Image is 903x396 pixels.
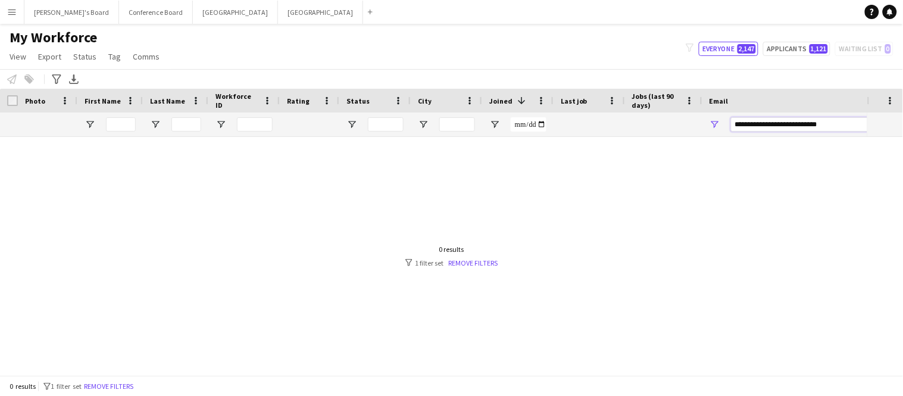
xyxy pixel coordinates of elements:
app-action-btn: Advanced filters [49,72,64,86]
span: My Workforce [10,29,97,46]
input: First Name Filter Input [106,117,136,132]
button: [PERSON_NAME]'s Board [24,1,119,24]
a: View [5,49,31,64]
span: Jobs (last 90 days) [632,92,681,110]
input: Status Filter Input [368,117,404,132]
button: Open Filter Menu [150,119,161,130]
span: Joined [489,96,513,105]
button: Open Filter Menu [489,119,500,130]
button: Remove filters [82,380,136,393]
button: [GEOGRAPHIC_DATA] [193,1,278,24]
span: Email [710,96,729,105]
button: Open Filter Menu [215,119,226,130]
button: Open Filter Menu [346,119,357,130]
button: Open Filter Menu [85,119,95,130]
button: Open Filter Menu [418,119,429,130]
span: Last job [561,96,588,105]
a: Remove filters [448,258,498,267]
span: Last Name [150,96,185,105]
input: Column with Header Selection [7,95,18,106]
button: Open Filter Menu [710,119,720,130]
span: Photo [25,96,45,105]
span: Status [346,96,370,105]
a: Comms [128,49,164,64]
span: First Name [85,96,121,105]
span: Tag [108,51,121,62]
input: Joined Filter Input [511,117,546,132]
a: Status [68,49,101,64]
input: Last Name Filter Input [171,117,201,132]
span: Comms [133,51,160,62]
div: 1 filter set [405,258,498,267]
span: Status [73,51,96,62]
button: Everyone2,147 [699,42,758,56]
button: Applicants1,121 [763,42,830,56]
button: [GEOGRAPHIC_DATA] [278,1,363,24]
span: 2,147 [738,44,756,54]
div: 0 results [405,245,498,254]
span: City [418,96,432,105]
app-action-btn: Export XLSX [67,72,81,86]
span: View [10,51,26,62]
input: Workforce ID Filter Input [237,117,273,132]
span: 1 filter set [51,382,82,391]
a: Tag [104,49,126,64]
button: Conference Board [119,1,193,24]
input: City Filter Input [439,117,475,132]
a: Export [33,49,66,64]
span: Workforce ID [215,92,258,110]
span: Export [38,51,61,62]
span: Rating [287,96,310,105]
span: 1,121 [810,44,828,54]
